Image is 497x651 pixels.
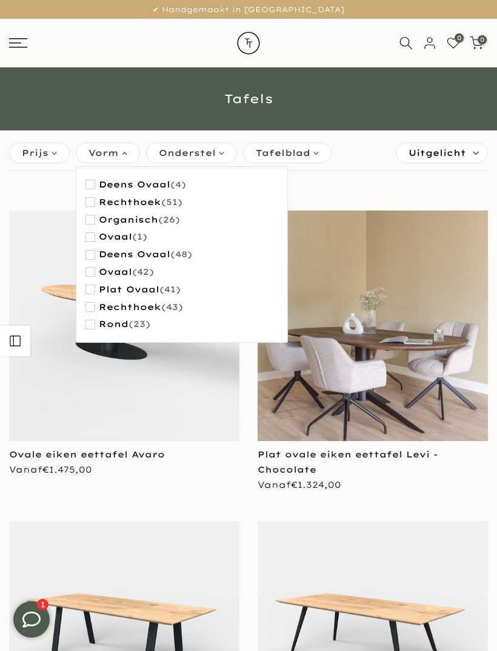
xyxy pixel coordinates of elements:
[227,19,270,67] img: trend-table
[99,319,128,329] span: rond
[455,33,464,42] span: 0
[132,267,154,277] span: (42)
[85,299,183,316] button: rechthoek
[170,249,192,260] span: (48)
[128,319,150,329] span: (23)
[447,36,460,50] a: 0
[85,315,150,333] button: rond
[85,263,154,281] button: ovaal
[161,197,182,207] span: (51)
[1,589,62,650] iframe: toggle-frame
[470,36,483,50] a: 0
[42,464,92,475] span: €1.475,00
[85,281,181,299] button: plat ovaal
[409,143,466,163] span: Uitgelicht
[9,93,488,105] h1: Tafels
[132,232,147,242] span: (1)
[159,146,216,160] span: Onderstel
[85,211,180,229] button: organisch
[99,215,158,225] span: organisch
[85,246,192,263] button: deens ovaal
[85,176,186,194] button: Deens ovaal
[258,479,341,490] span: Vanaf
[99,232,132,242] span: Ovaal
[9,464,92,475] span: Vanaf
[99,249,170,260] span: deens ovaal
[15,3,482,16] p: ✔ Handgemaakt in [GEOGRAPHIC_DATA]
[22,146,48,160] span: Prijs
[99,180,170,190] span: Deens ovaal
[9,449,165,460] a: Ovale eiken eettafel Avaro
[99,197,161,207] span: Rechthoek
[99,267,132,277] span: ovaal
[256,146,310,160] span: Tafelblad
[478,35,487,44] span: 0
[99,285,159,295] span: plat ovaal
[99,302,161,312] span: rechthoek
[159,285,181,295] span: (41)
[396,143,487,163] label: Sorteren:Uitgelicht
[170,180,186,190] span: (4)
[85,194,182,211] button: Rechthoek
[85,228,147,246] button: Ovaal
[161,302,183,312] span: (43)
[291,479,341,490] span: €1.324,00
[158,215,180,225] span: (26)
[258,449,438,475] a: Plat ovale eiken eettafel Levi - Chocolate
[88,146,119,160] span: Vorm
